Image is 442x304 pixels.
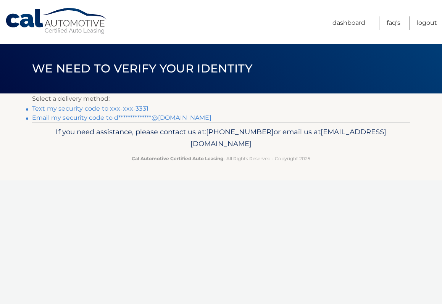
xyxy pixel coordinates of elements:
a: FAQ's [387,16,400,30]
a: Text my security code to xxx-xxx-3331 [32,105,148,112]
a: Dashboard [332,16,365,30]
p: - All Rights Reserved - Copyright 2025 [37,154,405,162]
p: Select a delivery method: [32,93,410,104]
a: Logout [417,16,437,30]
p: If you need assistance, please contact us at: or email us at [37,126,405,150]
strong: Cal Automotive Certified Auto Leasing [132,156,223,161]
span: We need to verify your identity [32,61,252,76]
a: Cal Automotive [5,8,108,35]
span: [PHONE_NUMBER] [206,127,274,136]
